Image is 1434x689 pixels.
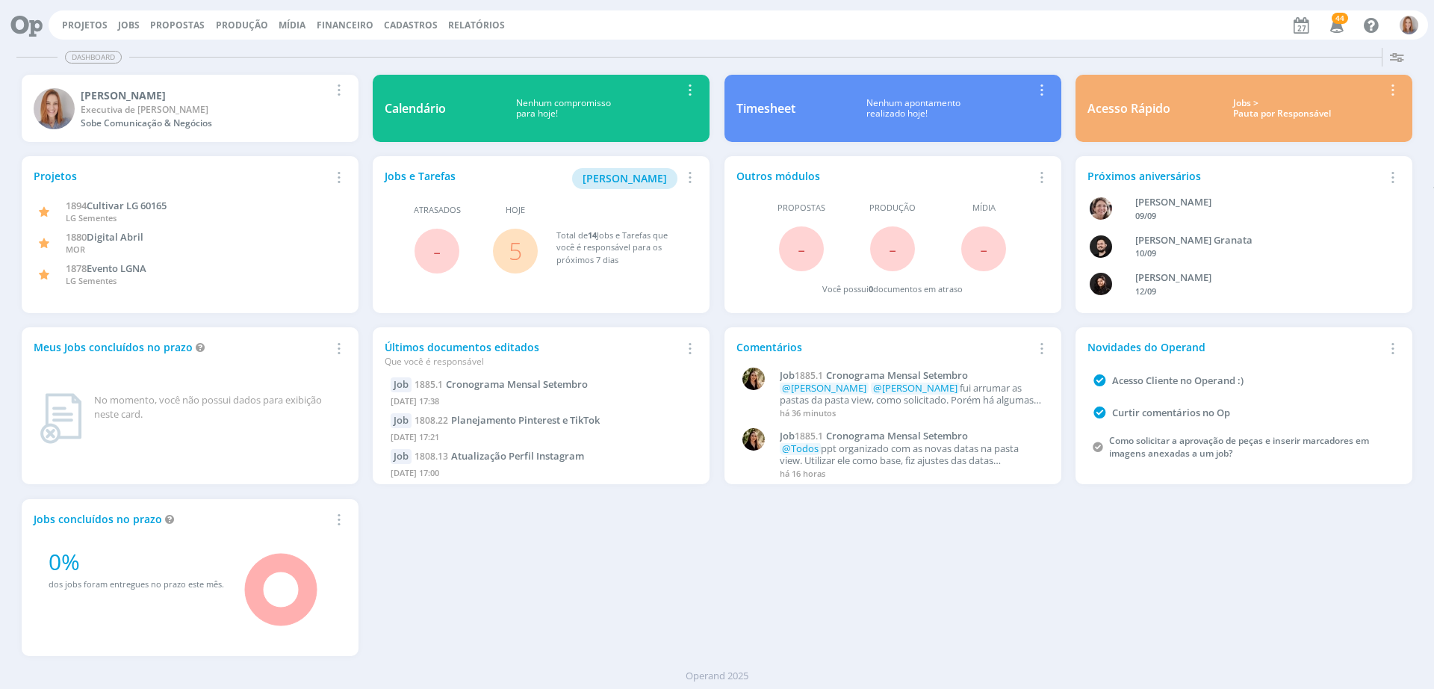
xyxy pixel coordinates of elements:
span: 09/09 [1135,210,1156,221]
div: Job [391,413,412,428]
a: 1885.1Cronograma Mensal Setembro [415,377,588,391]
button: Mídia [274,19,310,31]
a: Job1885.1Cronograma Mensal Setembro [780,430,1041,442]
a: 1880Digital Abril [66,229,143,244]
span: 10/09 [1135,247,1156,259]
div: Jobs concluídos no prazo [34,511,329,527]
a: Projetos [62,19,108,31]
span: 1894 [66,199,87,212]
span: @[PERSON_NAME] [782,381,866,395]
span: Propostas [777,202,825,214]
div: Meus Jobs concluídos no prazo [34,339,329,355]
div: Bruno Corralo Granata [1135,233,1377,248]
span: Cultivar LG 60165 [87,199,167,212]
a: TimesheetNenhum apontamentorealizado hoje! [724,75,1061,142]
span: MOR [66,244,85,255]
span: - [980,232,987,265]
div: Outros módulos [736,168,1032,184]
span: 1880 [66,230,87,244]
div: Aline Beatriz Jackisch [1135,195,1377,210]
div: Nenhum compromisso para hoje! [446,98,680,120]
span: - [433,235,441,267]
div: Você possui documentos em atraso [822,283,963,296]
span: - [798,232,805,265]
div: Nenhum apontamento realizado hoje! [795,98,1032,120]
p: ppt organizado com as novas datas na pasta view. Utilizar ele como base, fiz ajustes das datas di... [780,443,1041,466]
span: [PERSON_NAME] [583,171,667,185]
button: Projetos [58,19,112,31]
span: @[PERSON_NAME] [873,381,957,395]
a: Mídia [279,19,305,31]
div: Calendário [385,99,446,117]
span: 1808.22 [415,414,448,427]
span: Cronograma Mensal Setembro [826,368,968,382]
span: Mídia [972,202,996,214]
button: A [1399,12,1419,38]
span: Digital Abril [87,230,143,244]
button: Jobs [114,19,144,31]
button: Financeiro [312,19,378,31]
div: Jobs > Pauta por Responsável [1182,98,1383,120]
div: Que você é responsável [385,355,680,368]
span: Planejamento Pinterest e TikTok [451,413,600,427]
div: Amanda Oliveira [81,87,329,103]
button: Cadastros [379,19,442,31]
p: fui arrumar as pastas da pasta view, como solicitado. Porém há algumas coisas que o Marcel precis... [780,383,1041,406]
button: Relatórios [444,19,509,31]
span: 44 [1332,13,1348,24]
a: 5 [509,235,522,267]
div: Próximos aniversários [1087,168,1383,184]
a: Curtir comentários no Op [1112,406,1230,419]
span: 1885.1 [795,369,823,382]
span: 12/09 [1135,285,1156,297]
div: [DATE] 17:38 [391,392,692,414]
span: 14 [588,229,597,241]
span: há 36 minutos [780,407,836,418]
div: Projetos [34,168,329,184]
div: dos jobs foram entregues no prazo este mês. [49,578,224,591]
img: C [742,428,765,451]
img: A [1400,16,1418,34]
span: LG Sementes [66,212,117,223]
span: - [889,232,896,265]
div: Jobs e Tarefas [385,168,680,189]
a: Job1885.1Cronograma Mensal Setembro [780,370,1041,382]
div: Comentários [736,339,1032,355]
img: B [1090,235,1112,258]
span: Produção [869,202,916,214]
span: Propostas [150,19,205,31]
img: dashboard_not_found.png [40,393,82,444]
div: Novidades do Operand [1087,339,1383,355]
a: Como solicitar a aprovação de peças e inserir marcadores em imagens anexadas a um job? [1109,434,1369,460]
button: Propostas [146,19,209,31]
img: A [34,88,75,129]
span: 0 [869,283,873,294]
a: Acesso Cliente no Operand :) [1112,374,1244,387]
div: [DATE] 17:21 [391,428,692,450]
div: Executiva de Contas Jr [81,103,329,117]
a: 1808.13Atualização Perfil Instagram [415,449,584,463]
span: Cronograma Mensal Setembro [826,429,968,442]
span: Cronograma Mensal Setembro [446,377,588,391]
a: Produção [216,19,268,31]
span: 1885.1 [795,430,823,442]
div: Luana da Silva de Andrade [1135,271,1377,285]
a: 1808.22Planejamento Pinterest e TikTok [415,413,600,427]
div: [DATE] 17:00 [391,464,692,486]
button: [PERSON_NAME] [572,168,677,189]
div: Total de Jobs e Tarefas que você é responsável para os próximos 7 dias [556,229,683,267]
span: há 16 horas [780,468,825,479]
div: Sobe Comunicação & Negócios [81,117,329,130]
div: Job [391,449,412,464]
span: Atrasados [414,204,461,217]
a: A[PERSON_NAME]Executiva de [PERSON_NAME]Sobe Comunicação & Negócios [22,75,358,142]
div: Timesheet [736,99,795,117]
div: Últimos documentos editados [385,339,680,368]
span: 1885.1 [415,378,443,391]
span: Hoje [506,204,525,217]
span: Dashboard [65,51,122,64]
span: Cadastros [384,19,438,31]
div: Acesso Rápido [1087,99,1170,117]
span: 1878 [66,262,87,275]
span: 1808.13 [415,450,448,463]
